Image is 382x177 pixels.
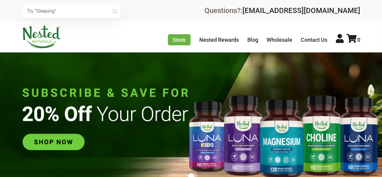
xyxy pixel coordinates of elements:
[357,37,360,43] span: 0
[199,37,239,43] a: Nested Rewards
[301,37,327,43] a: Contact Us
[242,6,360,15] a: [EMAIL_ADDRESS][DOMAIN_NAME]
[346,37,360,43] a: 0
[22,5,120,18] input: Try "Sleeping"
[247,37,258,43] a: Blog
[267,37,292,43] a: Wholesale
[204,7,360,14] div: Questions?:
[168,34,191,45] a: Store
[22,25,61,48] img: Nested Naturals
[291,153,376,171] iframe: Button to open loyalty program pop-up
